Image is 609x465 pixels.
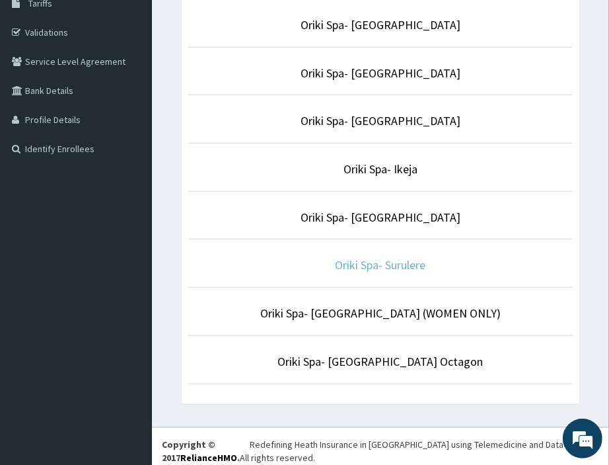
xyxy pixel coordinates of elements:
a: Oriki Spa- [GEOGRAPHIC_DATA] [301,17,460,32]
a: Oriki Spa- [GEOGRAPHIC_DATA] [301,113,460,128]
a: Oriki Spa- [GEOGRAPHIC_DATA] (WOMEN ONLY) [260,306,501,321]
a: RelianceHMO [180,452,237,464]
div: Redefining Heath Insurance in [GEOGRAPHIC_DATA] using Telemedicine and Data Science! [250,438,599,451]
a: Oriki Spa- [GEOGRAPHIC_DATA] Octagon [278,354,484,369]
a: Oriki Spa- Surulere [336,257,426,273]
a: Oriki Spa- [GEOGRAPHIC_DATA] [301,210,460,225]
a: Oriki Spa- Ikeja [343,161,417,177]
strong: Copyright © 2017 . [162,439,240,464]
a: Oriki Spa- [GEOGRAPHIC_DATA] [301,65,460,81]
